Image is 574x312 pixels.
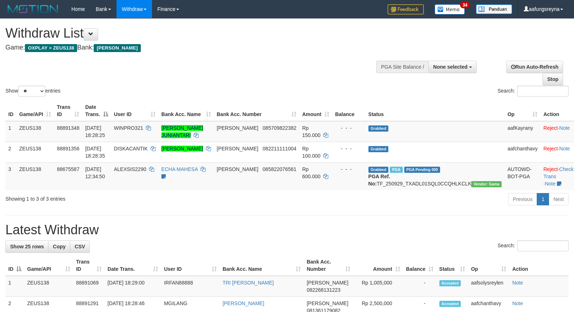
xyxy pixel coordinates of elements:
a: TRI [PERSON_NAME] [223,280,274,286]
th: User ID: activate to sort column ascending [111,101,159,121]
span: Grabbed [368,146,389,152]
th: Status: activate to sort column ascending [436,255,468,276]
th: Bank Acc. Name: activate to sort column ascending [220,255,304,276]
span: Accepted [439,301,461,307]
img: Feedback.jpg [388,4,424,14]
a: Stop [543,73,563,85]
h4: Game: Bank: [5,44,375,51]
a: Next [549,193,569,205]
span: None selected [433,64,468,70]
th: Op: activate to sort column ascending [468,255,509,276]
div: - - - [335,166,363,173]
span: 34 [460,2,470,8]
span: ALEXSIS2290 [114,166,147,172]
span: Copy 085822076561 to clipboard [263,166,296,172]
h1: Latest Withdraw [5,223,569,237]
select: Showentries [18,86,45,97]
th: Action [509,255,569,276]
img: Button%20Memo.svg [435,4,465,14]
span: PGA Pending [404,167,440,173]
span: Rp 100.000 [302,146,321,159]
span: Rp 600.000 [302,166,321,179]
img: panduan.png [476,4,512,14]
td: TF_250929_TXADL01SQL0CCQHLKCLK [366,162,505,190]
b: PGA Ref. No: [368,174,390,187]
span: Copy 082268131223 to clipboard [307,287,340,293]
div: Showing 1 to 3 of 3 entries [5,192,234,202]
label: Show entries [5,86,60,97]
div: - - - [335,124,363,132]
td: - [403,276,436,297]
span: [PERSON_NAME] [307,280,348,286]
td: 2 [5,142,16,162]
a: Note [512,300,523,306]
a: Show 25 rows [5,240,48,253]
th: ID: activate to sort column descending [5,255,24,276]
span: [DATE] 18:28:25 [85,125,105,138]
th: Amount: activate to sort column ascending [353,255,403,276]
label: Search: [498,86,569,97]
span: [DATE] 18:28:35 [85,146,105,159]
span: 88891348 [57,125,79,131]
span: Grabbed [368,167,389,173]
th: Bank Acc. Name: activate to sort column ascending [159,101,214,121]
span: 88675587 [57,166,79,172]
a: Check Trans [543,166,573,179]
span: OXPLAY > ZEUS138 [25,44,77,52]
th: Trans ID: activate to sort column ascending [73,255,105,276]
th: Date Trans.: activate to sort column descending [82,101,111,121]
a: [PERSON_NAME] [161,146,203,151]
td: 1 [5,276,24,297]
span: Copy 082211111004 to clipboard [263,146,296,151]
input: Search: [517,240,569,251]
h1: Withdraw List [5,26,375,40]
td: [DATE] 18:29:00 [105,276,161,297]
td: 3 [5,162,16,190]
span: Marked by aafpengsreynich [390,167,402,173]
a: Note [559,146,570,151]
span: DISKACANTIK [114,146,148,151]
a: Note [512,280,523,286]
a: Previous [508,193,537,205]
th: Game/API: activate to sort column ascending [16,101,54,121]
td: IRFAN88888 [161,276,220,297]
span: [PERSON_NAME] [94,44,140,52]
div: PGA Site Balance / [376,61,429,73]
a: Note [559,125,570,131]
th: Bank Acc. Number: activate to sort column ascending [304,255,353,276]
td: AUTOWD-BOT-PGA [505,162,540,190]
th: Balance: activate to sort column ascending [403,255,436,276]
th: ID [5,101,16,121]
label: Search: [498,240,569,251]
th: Trans ID: activate to sort column ascending [54,101,82,121]
span: Copy 085709822382 to clipboard [263,125,296,131]
span: [PERSON_NAME] [217,166,258,172]
td: ZEUS138 [24,276,73,297]
td: 1 [5,121,16,142]
button: None selected [429,61,477,73]
span: 88891356 [57,146,79,151]
td: aafsolysreylen [468,276,509,297]
td: 88891069 [73,276,105,297]
td: aafchanthavy [505,142,540,162]
span: [DATE] 12:34:50 [85,166,105,179]
span: Show 25 rows [10,244,44,249]
a: Run Auto-Refresh [506,61,563,73]
th: Balance [332,101,366,121]
span: WINPRO321 [114,125,143,131]
a: 1 [537,193,549,205]
a: Reject [543,125,558,131]
span: Vendor URL: https://trx31.1velocity.biz [471,181,502,187]
a: ECHA MAHESA [161,166,198,172]
div: - - - [335,145,363,152]
td: ZEUS138 [16,142,54,162]
td: ZEUS138 [16,121,54,142]
td: aafKayrany [505,121,540,142]
a: CSV [70,240,90,253]
a: Reject [543,166,558,172]
a: Note [545,181,556,187]
th: Amount: activate to sort column ascending [299,101,332,121]
span: Copy [53,244,66,249]
td: Rp 1,005,000 [353,276,403,297]
img: MOTION_logo.png [5,4,60,14]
